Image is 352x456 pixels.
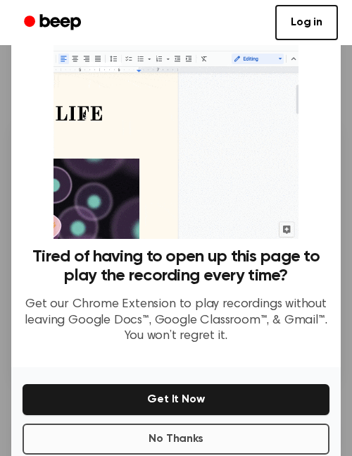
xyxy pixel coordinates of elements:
a: Log in [275,5,338,40]
a: Beep [14,9,94,37]
button: Get It Now [23,384,329,415]
img: Beep extension in action [54,25,299,239]
h3: Tired of having to open up this page to play the recording every time? [23,247,329,285]
button: No Thanks [23,424,329,455]
p: Get our Chrome Extension to play recordings without leaving Google Docs™, Google Classroom™, & Gm... [23,297,329,345]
